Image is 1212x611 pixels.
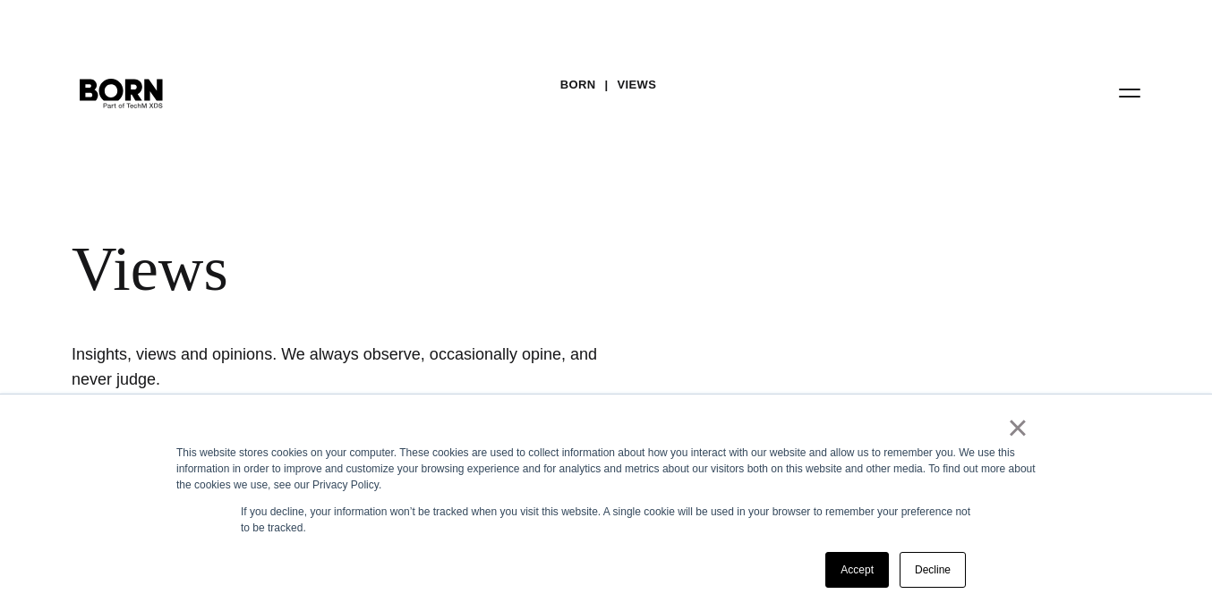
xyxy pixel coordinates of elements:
[825,552,889,588] a: Accept
[900,552,966,588] a: Decline
[1007,420,1028,436] a: ×
[72,342,609,392] h1: Insights, views and opinions. We always observe, occasionally opine, and never judge.
[560,72,596,98] a: BORN
[72,233,1092,306] span: Views
[241,504,971,536] p: If you decline, your information won’t be tracked when you visit this website. A single cookie wi...
[617,72,656,98] a: Views
[176,445,1036,493] div: This website stores cookies on your computer. These cookies are used to collect information about...
[1108,73,1151,111] button: Open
